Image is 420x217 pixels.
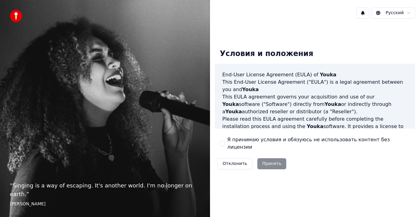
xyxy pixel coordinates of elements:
[222,71,408,78] h3: End-User License Agreement (EULA) of
[325,101,341,107] span: Youka
[10,201,200,207] footer: [PERSON_NAME]
[217,158,252,169] button: Отклонить
[222,101,239,107] span: Youka
[307,123,323,129] span: Youka
[10,10,22,22] img: youka
[222,93,408,115] p: This EULA agreement governs your acquisition and use of our software ("Software") directly from o...
[222,78,408,93] p: This End-User License Agreement ("EULA") is a legal agreement between you and
[215,44,318,64] div: Условия и положения
[10,181,200,199] p: “ Singing is a way of escaping. It's another world. I'm no longer on earth. ”
[242,86,259,92] span: Youka
[227,136,410,151] label: Я принимаю условия и обязуюсь не использовать контент без лицензии
[225,109,242,115] span: Youka
[222,115,408,145] p: Please read this EULA agreement carefully before completing the installation process and using th...
[320,72,336,78] span: Youka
